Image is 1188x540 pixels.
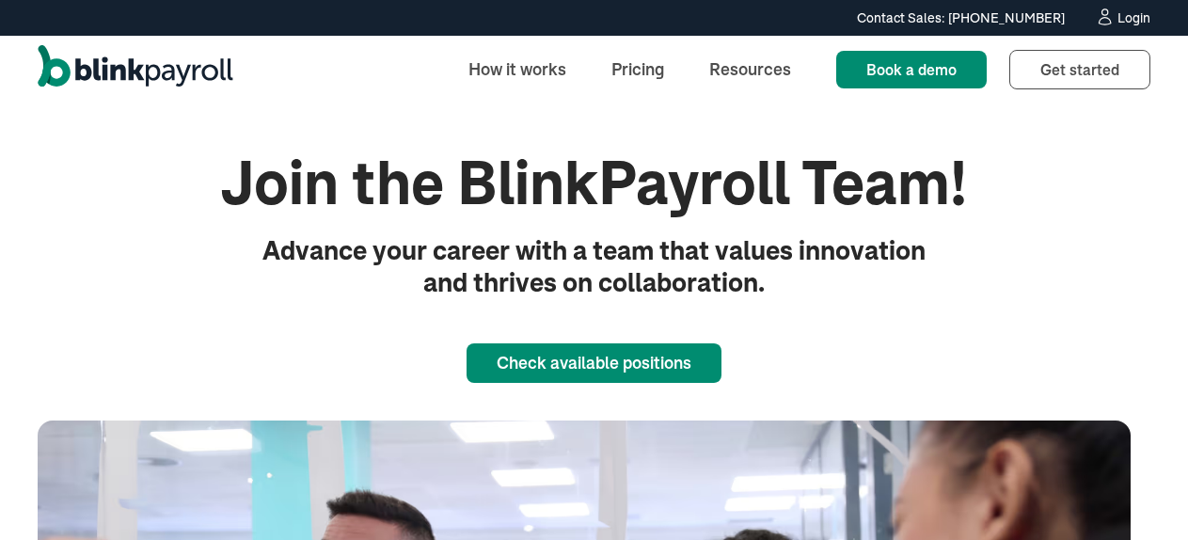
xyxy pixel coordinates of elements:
[596,49,679,89] a: Pricing
[38,45,233,94] a: home
[1009,50,1150,89] a: Get started
[857,8,1065,28] div: Contact Sales: [PHONE_NUMBER]
[453,49,581,89] a: How it works
[173,149,1016,221] h1: Join the BlinkPayroll Team!
[1040,60,1119,79] span: Get started
[467,343,721,383] a: Check available positions
[694,49,806,89] a: Resources
[233,235,956,298] p: Advance your career with a team that values innovation and thrives on collaboration.
[1117,11,1150,24] div: Login
[1095,8,1150,28] a: Login
[836,51,987,88] a: Book a demo
[866,60,957,79] span: Book a demo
